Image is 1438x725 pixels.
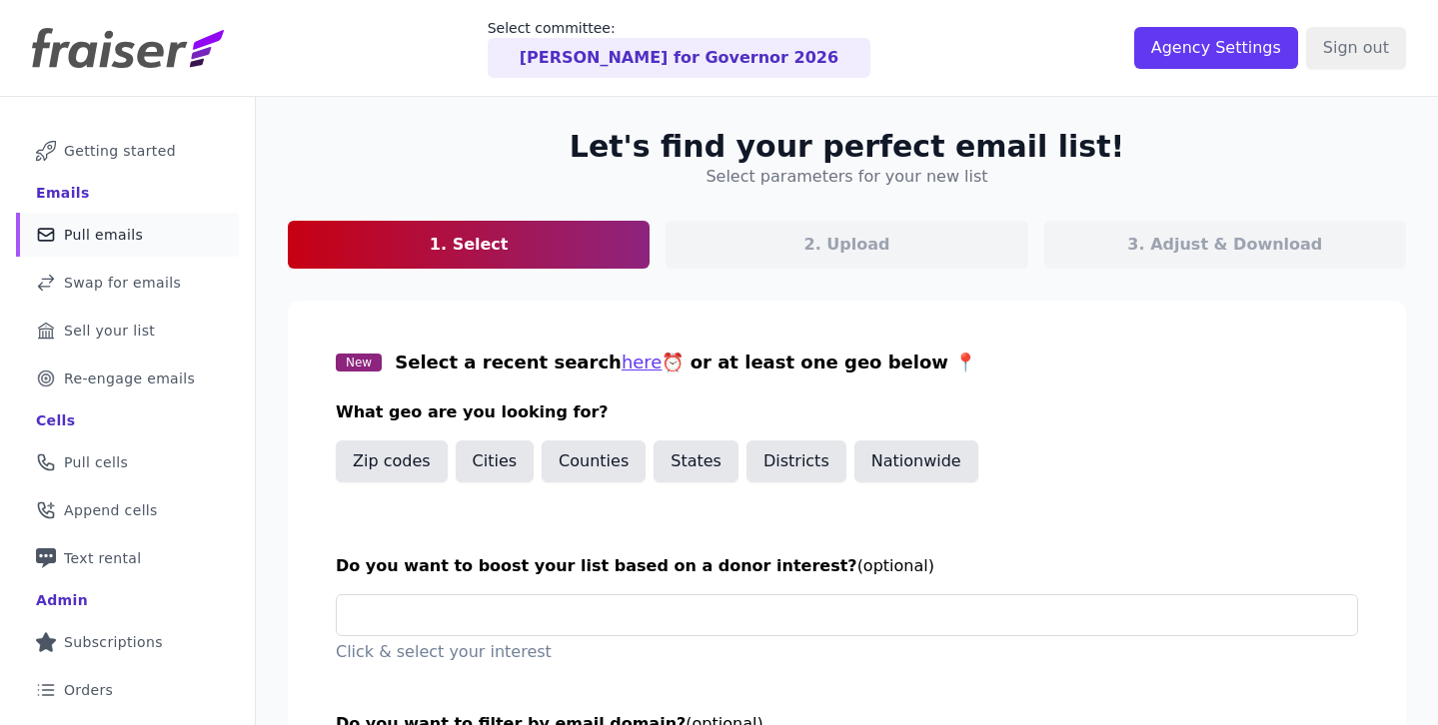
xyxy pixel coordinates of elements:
button: States [654,440,738,482]
a: Sell your list [16,309,239,353]
button: Counties [542,440,646,482]
a: Getting started [16,129,239,173]
a: 1. Select [288,221,650,269]
button: Districts [746,440,846,482]
a: Append cells [16,488,239,532]
h2: Let's find your perfect email list! [570,129,1124,165]
a: Swap for emails [16,261,239,305]
a: Text rental [16,536,239,580]
div: Emails [36,183,90,203]
h3: What geo are you looking for? [336,400,1358,424]
h4: Select parameters for your new list [706,165,987,189]
span: Sell your list [64,321,155,341]
a: Select committee: [PERSON_NAME] for Governor 2026 [488,18,870,78]
a: Pull cells [16,440,239,484]
p: [PERSON_NAME] for Governor 2026 [520,46,838,70]
input: Agency Settings [1134,27,1298,69]
span: Getting started [64,141,176,161]
span: Pull cells [64,452,128,472]
a: Subscriptions [16,620,239,664]
p: Click & select your interest [336,640,1358,664]
span: Subscriptions [64,632,163,652]
span: Pull emails [64,225,143,245]
span: Swap for emails [64,273,181,293]
p: Select committee: [488,18,870,38]
button: Nationwide [854,440,978,482]
button: Zip codes [336,440,448,482]
span: Append cells [64,500,158,520]
div: Cells [36,410,75,430]
span: Orders [64,680,113,700]
div: Admin [36,590,88,610]
button: Cities [456,440,535,482]
button: here [622,349,663,376]
span: Select a recent search ⏰ or at least one geo below 📍 [395,352,976,372]
p: 2. Upload [804,233,890,257]
p: 1. Select [430,233,509,257]
a: Pull emails [16,213,239,257]
a: Orders [16,668,239,712]
span: Do you want to boost your list based on a donor interest? [336,556,857,575]
p: 3. Adjust & Download [1127,233,1322,257]
img: Fraiser Logo [32,28,224,68]
a: Re-engage emails [16,357,239,400]
span: Re-engage emails [64,368,195,388]
span: Text rental [64,548,142,568]
span: (optional) [857,556,934,575]
input: Sign out [1306,27,1406,69]
span: New [336,354,382,371]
